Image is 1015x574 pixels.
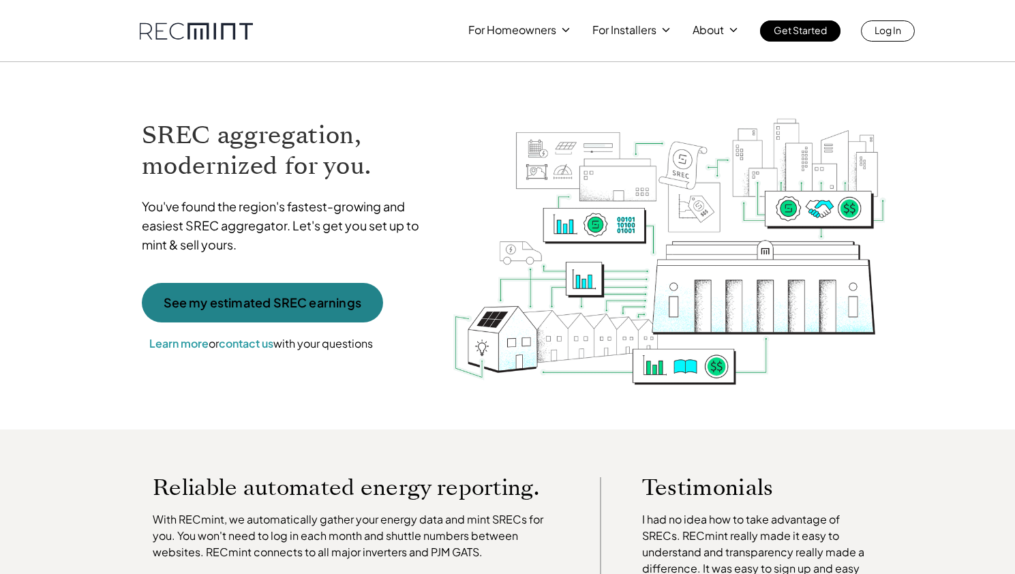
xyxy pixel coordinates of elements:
[861,20,915,42] a: Log In
[468,20,556,40] p: For Homeowners
[875,20,901,40] p: Log In
[642,477,845,498] p: Testimonials
[164,297,361,309] p: See my estimated SREC earnings
[219,336,273,350] a: contact us
[592,20,656,40] p: For Installers
[153,511,559,560] p: With RECmint, we automatically gather your energy data and mint SRECs for you. You won't need to ...
[149,336,209,350] a: Learn more
[153,477,559,498] p: Reliable automated energy reporting.
[693,20,724,40] p: About
[142,335,380,352] p: or with your questions
[452,82,887,389] img: RECmint value cycle
[142,120,432,181] h1: SREC aggregation, modernized for you.
[142,283,383,322] a: See my estimated SREC earnings
[774,20,827,40] p: Get Started
[142,197,432,254] p: You've found the region's fastest-growing and easiest SREC aggregator. Let's get you set up to mi...
[760,20,840,42] a: Get Started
